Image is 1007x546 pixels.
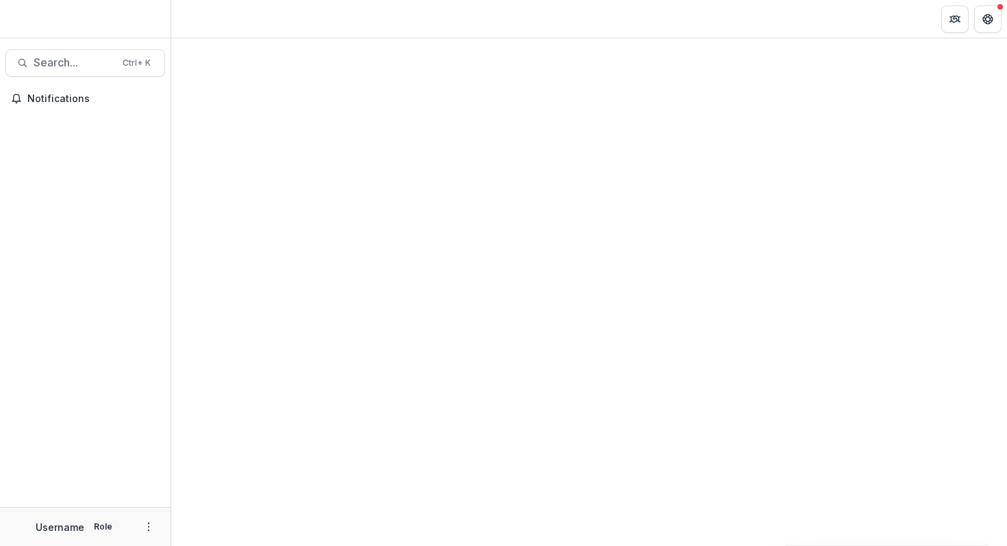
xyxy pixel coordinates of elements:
p: Role [90,521,116,533]
p: Username [36,520,84,534]
button: Get Help [974,5,1002,33]
button: Partners [941,5,969,33]
button: Search... [5,49,165,77]
div: Ctrl + K [120,55,153,71]
span: Notifications [27,93,160,105]
button: Notifications [5,88,165,110]
button: More [140,519,157,535]
span: Search... [34,56,114,69]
